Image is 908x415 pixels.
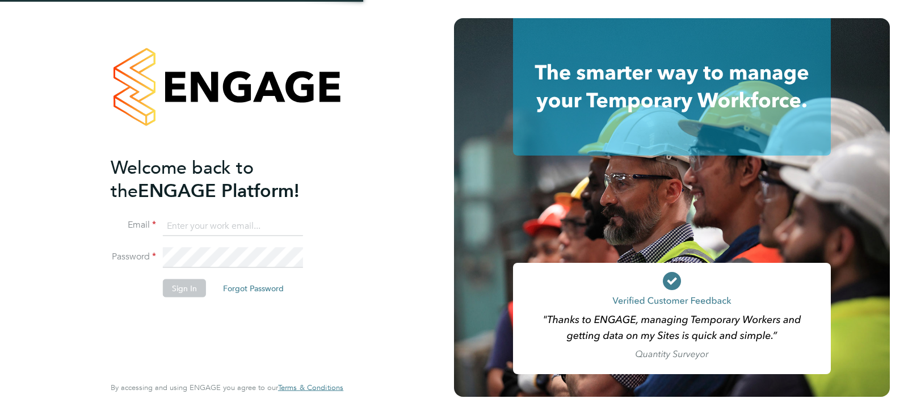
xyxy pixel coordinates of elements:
[111,156,254,202] span: Welcome back to the
[111,219,156,231] label: Email
[214,279,293,297] button: Forgot Password
[163,216,303,236] input: Enter your work email...
[111,251,156,263] label: Password
[111,383,343,392] span: By accessing and using ENGAGE you agree to our
[163,279,206,297] button: Sign In
[278,383,343,392] a: Terms & Conditions
[111,156,332,202] h2: ENGAGE Platform!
